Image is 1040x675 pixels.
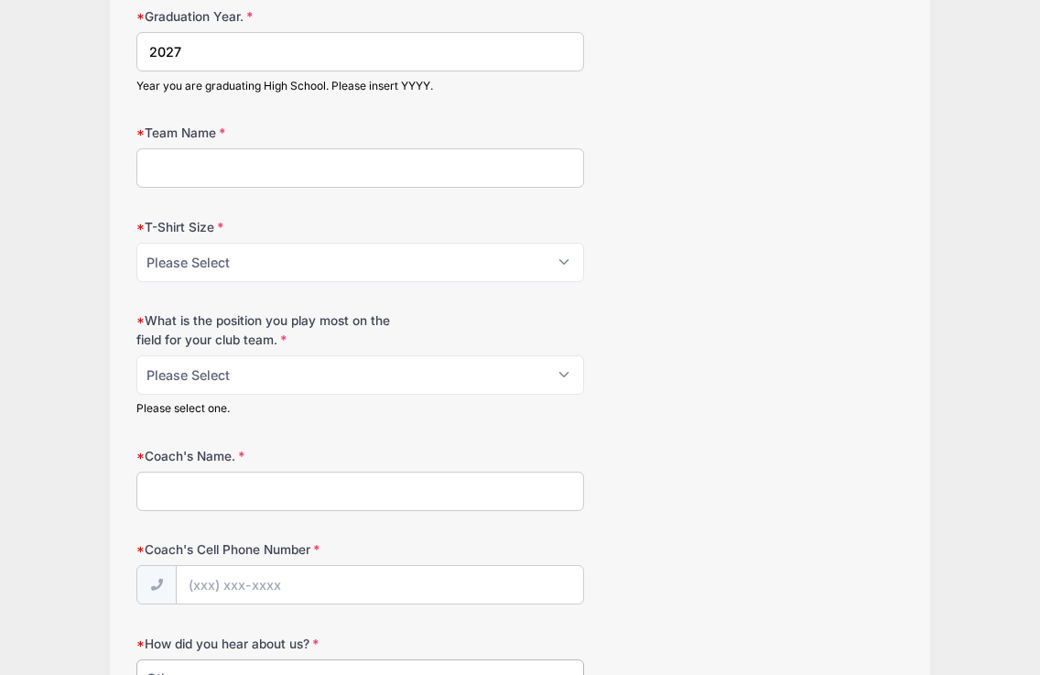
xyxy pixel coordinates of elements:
[136,540,392,559] label: Coach's Cell Phone Number
[136,7,392,26] label: Graduation Year.
[136,311,392,349] label: What is the position you play most on the field for your club team.
[136,635,392,653] label: How did you hear about us?
[136,124,392,142] label: Team Name
[136,218,392,236] label: T-Shirt Size
[176,565,584,604] input: (xxx) xxx-xxxx
[136,78,584,94] div: Year you are graduating High School. Please insert YYYY.
[136,400,584,417] div: Please select one.
[136,447,392,465] label: Coach's Name.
